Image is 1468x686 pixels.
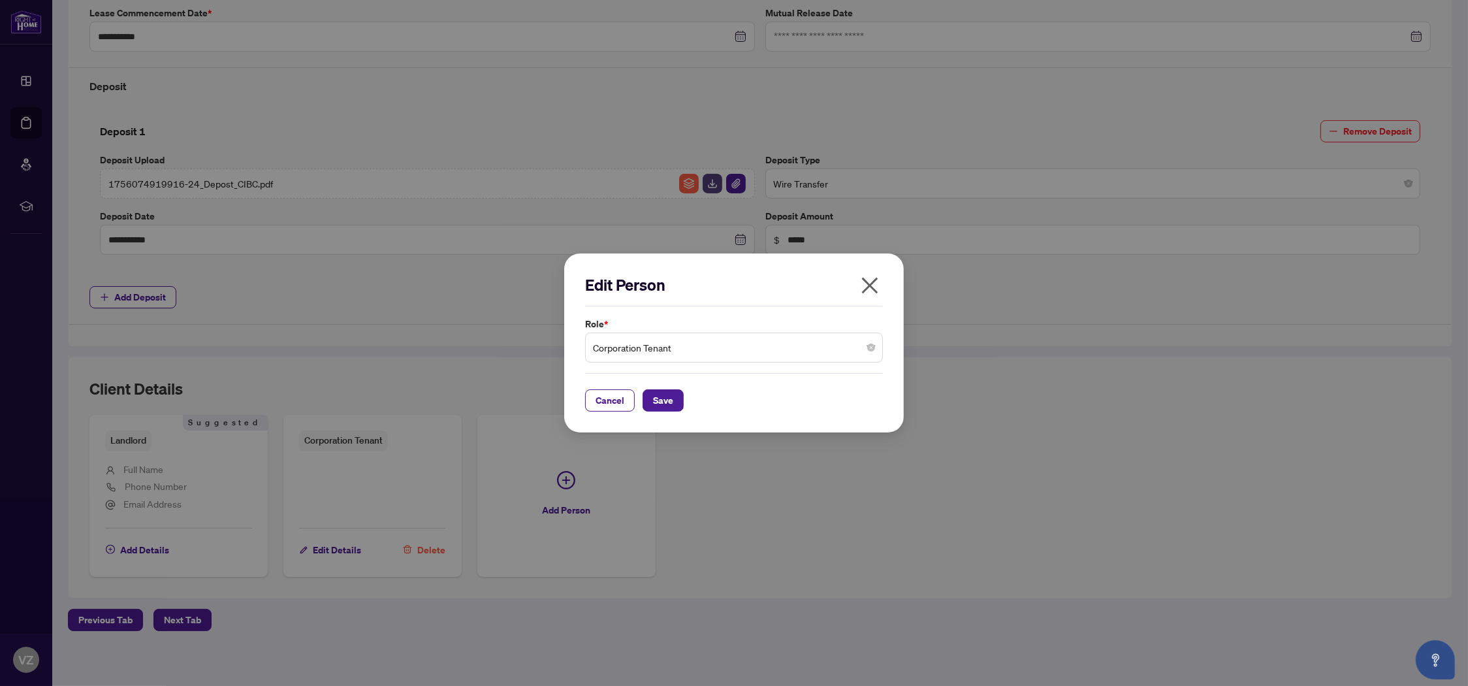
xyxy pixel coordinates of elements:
span: Cancel [596,390,624,411]
h2: Edit Person [585,274,883,295]
span: close [859,275,880,296]
button: Save [643,389,684,412]
span: close-circle [867,344,875,351]
span: Corporation Tenant [593,335,875,360]
button: Cancel [585,389,635,412]
button: Open asap [1416,640,1455,679]
span: Save [653,390,673,411]
label: Role [585,317,883,331]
